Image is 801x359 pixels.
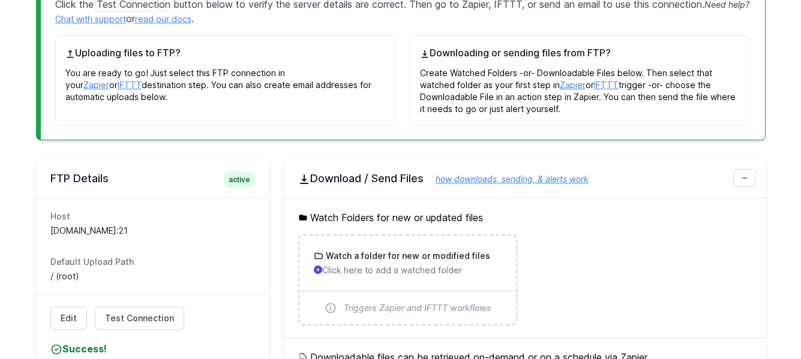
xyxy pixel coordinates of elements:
a: Zapier [560,80,586,90]
dd: [DOMAIN_NAME]:21 [50,225,255,237]
h4: Uploading files to FTP? [65,46,386,60]
p: Click here to add a watched folder [314,264,502,276]
a: Watch a folder for new or modified files Click here to add a watched folder Triggers Zapier and I... [299,236,516,324]
dd: / (root) [50,270,255,282]
a: how downloads, sending, & alerts work [424,174,589,184]
span: active [224,171,255,188]
h5: Watch Folders for new or updated files [298,210,751,225]
a: read our docs [135,14,191,24]
span: Triggers Zapier and IFTTT workflows [344,302,491,314]
a: Chat with support [55,14,126,24]
h2: FTP Details [50,171,255,186]
p: You are ready to go! Just select this FTP connection in your or destination step. You can also cr... [65,60,386,103]
dt: Default Upload Path [50,256,255,268]
a: IFTTT [118,80,142,90]
h2: Download / Send Files [298,171,751,186]
p: Create Watched Folders -or- Downloadable Files below. Then select that watched folder as your fir... [420,60,740,115]
dt: Host [50,210,255,222]
h3: Watch a folder for new or modified files [323,250,490,262]
a: Test Connection [95,307,184,330]
span: Test Connection [105,312,174,324]
iframe: Drift Widget Chat Controller [741,299,787,345]
a: IFTTT [594,80,619,90]
a: Edit [50,307,87,330]
h4: Success! [50,342,255,356]
h4: Downloading or sending files from FTP? [420,46,740,60]
a: Zapier [83,80,109,90]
